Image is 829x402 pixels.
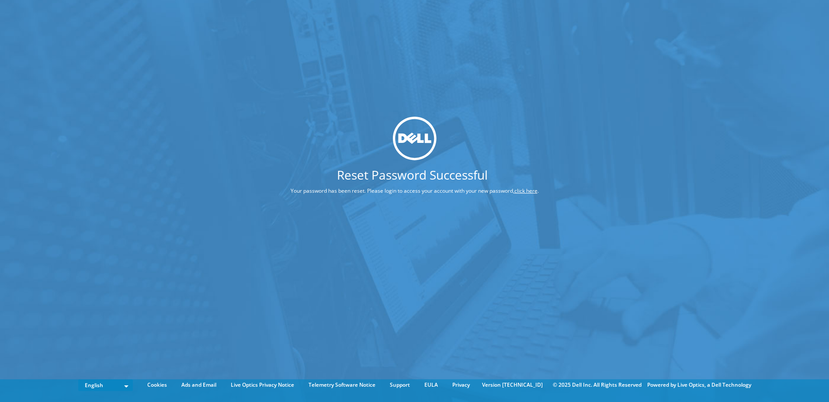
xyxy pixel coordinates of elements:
[393,117,437,160] img: dell_svg_logo.svg
[446,380,476,390] a: Privacy
[548,380,646,390] li: © 2025 Dell Inc. All Rights Reserved
[258,186,572,196] p: Your password has been reset. Please login to access your account with your new password, .
[224,380,301,390] a: Live Optics Privacy Notice
[302,380,382,390] a: Telemetry Software Notice
[383,380,416,390] a: Support
[478,380,547,390] li: Version [TECHNICAL_ID]
[141,380,173,390] a: Cookies
[258,169,567,181] h1: Reset Password Successful
[647,380,751,390] li: Powered by Live Optics, a Dell Technology
[175,380,223,390] a: Ads and Email
[418,380,444,390] a: EULA
[514,187,538,194] a: click here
